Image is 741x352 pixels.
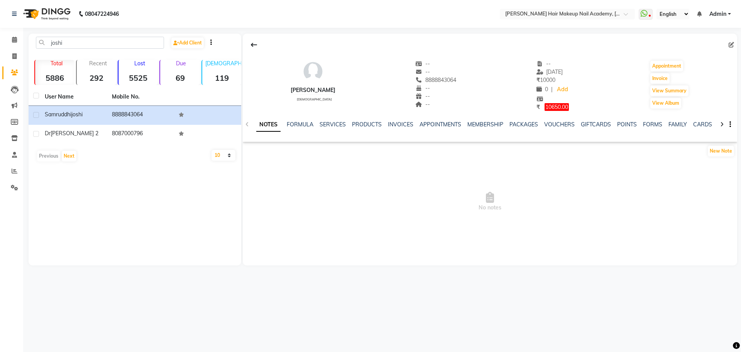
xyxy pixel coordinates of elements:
button: View Album [650,98,681,109]
a: CARDS [693,121,712,128]
p: Recent [80,60,116,67]
span: -- [416,60,430,67]
button: View Summary [650,85,689,96]
button: Appointment [650,61,683,71]
a: PACKAGES [509,121,538,128]
p: Due [162,60,200,67]
span: ₹ [536,77,540,83]
a: MEMBERSHIP [467,121,503,128]
a: VOUCHERS [544,121,575,128]
p: Lost [122,60,158,67]
span: No notes [243,163,737,241]
span: 8888843064 [416,77,457,83]
img: logo [20,3,73,25]
p: [DEMOGRAPHIC_DATA] [205,60,242,67]
span: joshi [71,111,83,118]
a: GIFTCARDS [581,121,611,128]
a: NOTES [256,118,281,132]
a: Add Client [171,37,204,48]
a: FORMULA [287,121,313,128]
th: User Name [40,88,107,106]
img: avatar [301,60,325,83]
a: Add [556,84,569,95]
span: [DATE] [536,68,563,75]
a: SERVICES [320,121,346,128]
td: 8087000796 [107,125,174,144]
input: Search by Name/Mobile/Email/Code [36,37,164,49]
span: -- [416,68,430,75]
span: Admin [709,10,726,18]
strong: 69 [160,73,200,83]
a: FAMILY [668,121,687,128]
span: 10650.00 [545,103,569,111]
strong: 5525 [118,73,158,83]
span: -- [416,85,430,92]
span: -- [416,101,430,108]
strong: 292 [77,73,116,83]
a: PRODUCTS [352,121,382,128]
span: Dr [45,130,51,137]
span: [PERSON_NAME] 2 [51,130,98,137]
span: samruddhi [45,111,71,118]
a: INVOICES [388,121,413,128]
p: Total [38,60,74,67]
div: [PERSON_NAME] [291,86,335,94]
strong: 5886 [35,73,74,83]
span: -- [536,60,551,67]
span: | [551,85,553,94]
th: Mobile No. [107,88,174,106]
button: Next [62,151,76,162]
td: 8888843064 [107,106,174,125]
span: [DEMOGRAPHIC_DATA] [297,97,332,101]
div: Back to Client [246,37,262,52]
button: Invoice [650,73,670,84]
button: New Note [708,146,734,156]
b: 08047224946 [85,3,119,25]
span: -- [416,93,430,100]
span: 0 [536,86,548,93]
a: FORMS [643,121,662,128]
span: 10000 [536,77,555,83]
a: POINTS [617,121,637,128]
span: ₹ [536,104,540,111]
a: APPOINTMENTS [420,121,461,128]
strong: 119 [202,73,242,83]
